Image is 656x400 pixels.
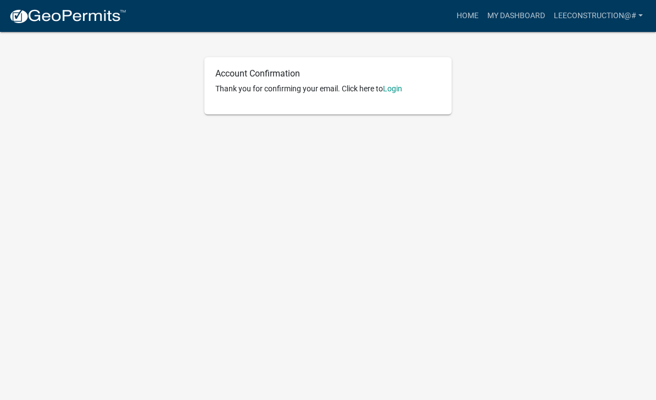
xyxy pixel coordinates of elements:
[452,6,483,26] a: Home
[383,84,402,93] a: Login
[549,6,647,26] a: Leeconstruction@#
[215,83,441,95] p: Thank you for confirming your email. Click here to
[215,68,441,79] h6: Account Confirmation
[483,6,549,26] a: My Dashboard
